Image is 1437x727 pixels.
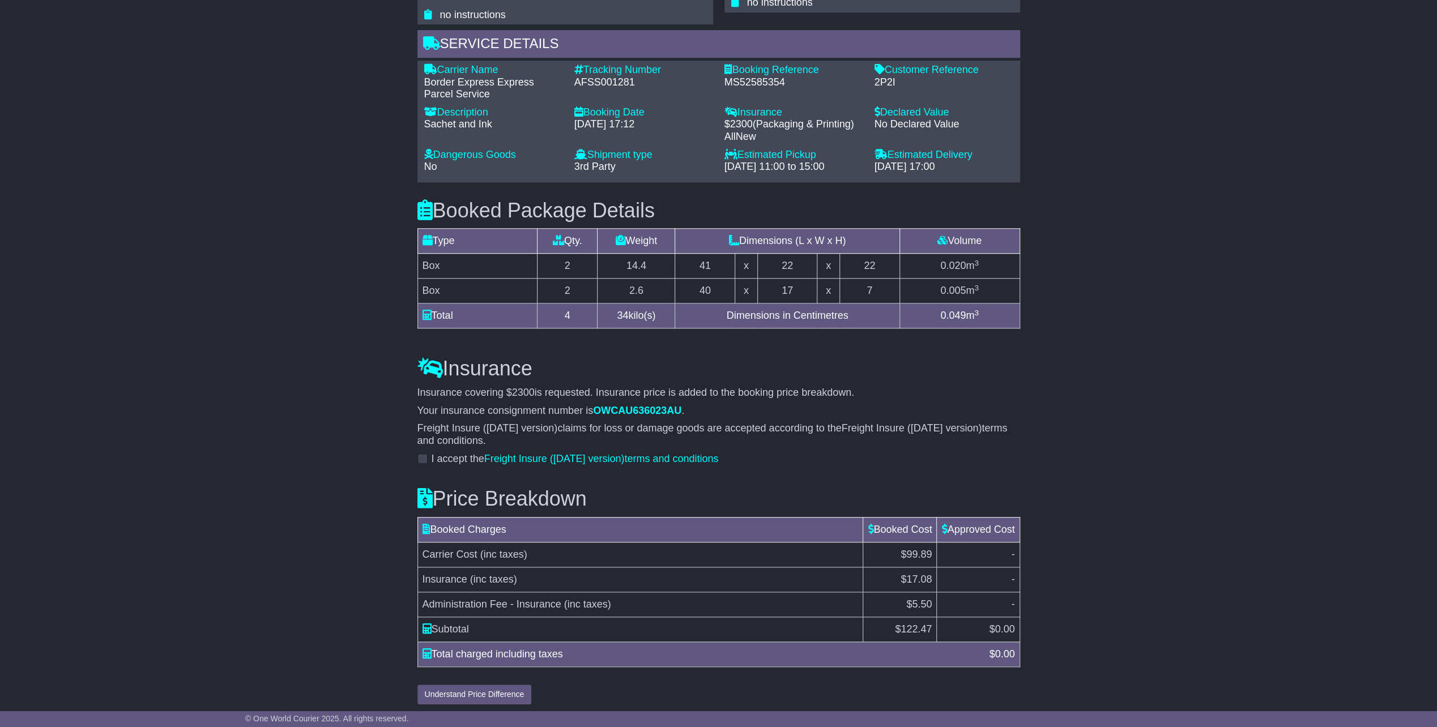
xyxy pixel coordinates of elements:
[817,279,839,303] td: x
[901,549,932,560] span: $99.89
[574,76,713,89] div: AFSS001281
[906,598,932,610] span: $5.50
[757,254,817,279] td: 22
[598,279,675,303] td: 2.6
[839,254,899,279] td: 22
[756,118,851,130] span: Packaging & Printing
[417,517,863,542] td: Booked Charges
[484,453,625,464] span: Freight Insure ([DATE] version)
[424,64,563,76] div: Carrier Name
[875,149,1013,161] div: Estimated Delivery
[424,149,563,161] div: Dangerous Goods
[940,310,966,321] span: 0.049
[417,685,532,704] button: Understand Price Difference
[417,199,1020,222] h3: Booked Package Details
[417,405,1020,417] p: Your insurance consignment number is .
[899,229,1020,254] td: Volume
[512,387,535,398] span: 2300
[863,517,937,542] td: Booked Cost
[598,303,675,328] td: kilo(s)
[417,617,863,642] td: Subtotal
[940,260,966,271] span: 0.020
[470,574,517,585] span: (inc taxes)
[417,30,1020,61] div: Service Details
[417,357,1020,380] h3: Insurance
[757,279,817,303] td: 17
[974,259,979,267] sup: 3
[538,229,598,254] td: Qty.
[983,647,1020,662] div: $
[724,149,863,161] div: Estimated Pickup
[735,254,757,279] td: x
[617,310,628,321] span: 34
[1012,598,1015,610] span: -
[875,106,1013,119] div: Declared Value
[574,161,616,172] span: 3rd Party
[995,648,1014,660] span: 0.00
[424,118,563,131] div: Sachet and Ink
[574,118,713,131] div: [DATE] 17:12
[899,303,1020,328] td: m
[863,617,937,642] td: $
[417,487,1020,510] h3: Price Breakdown
[574,106,713,119] div: Booking Date
[875,161,1013,173] div: [DATE] 17:00
[974,309,979,317] sup: 3
[440,9,506,20] span: no instructions
[817,254,839,279] td: x
[245,714,409,723] span: © One World Courier 2025. All rights reserved.
[899,279,1020,303] td: m
[937,517,1020,542] td: Approved Cost
[417,647,984,662] div: Total charged including taxes
[484,453,719,464] a: Freight Insure ([DATE] version)terms and conditions
[574,149,713,161] div: Shipment type
[875,118,1013,131] div: No Declared Value
[901,623,932,635] span: 122.47
[1012,574,1015,585] span: -
[724,64,863,76] div: Booking Reference
[423,549,477,560] span: Carrier Cost
[538,303,598,328] td: 4
[423,574,467,585] span: Insurance
[480,549,527,560] span: (inc taxes)
[875,76,1013,89] div: 2P2I
[724,106,863,119] div: Insurance
[417,303,538,328] td: Total
[730,118,753,130] span: 2300
[417,387,1020,399] p: Insurance covering $ is requested. Insurance price is added to the booking price breakdown.
[724,161,863,173] div: [DATE] 11:00 to 15:00
[593,405,681,416] span: OWCAU636023AU
[842,422,982,434] span: Freight Insure ([DATE] version)
[424,106,563,119] div: Description
[598,229,675,254] td: Weight
[839,279,899,303] td: 7
[937,617,1020,642] td: $
[995,623,1014,635] span: 0.00
[724,131,863,143] div: AllNew
[574,64,713,76] div: Tracking Number
[538,279,598,303] td: 2
[675,254,735,279] td: 41
[974,284,979,292] sup: 3
[724,76,863,89] div: MS52585354
[940,285,966,296] span: 0.005
[899,254,1020,279] td: m
[1012,549,1015,560] span: -
[875,64,1013,76] div: Customer Reference
[675,303,899,328] td: Dimensions in Centimetres
[417,279,538,303] td: Box
[424,161,437,172] span: No
[432,453,719,465] label: I accept the
[417,422,1020,447] p: claims for loss or damage goods are accepted according to the terms and conditions.
[675,229,899,254] td: Dimensions (L x W x H)
[735,279,757,303] td: x
[724,118,863,143] div: $ ( )
[417,422,558,434] span: Freight Insure ([DATE] version)
[901,574,932,585] span: $17.08
[417,229,538,254] td: Type
[423,598,561,610] span: Administration Fee - Insurance
[675,279,735,303] td: 40
[598,254,675,279] td: 14.4
[417,254,538,279] td: Box
[538,254,598,279] td: 2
